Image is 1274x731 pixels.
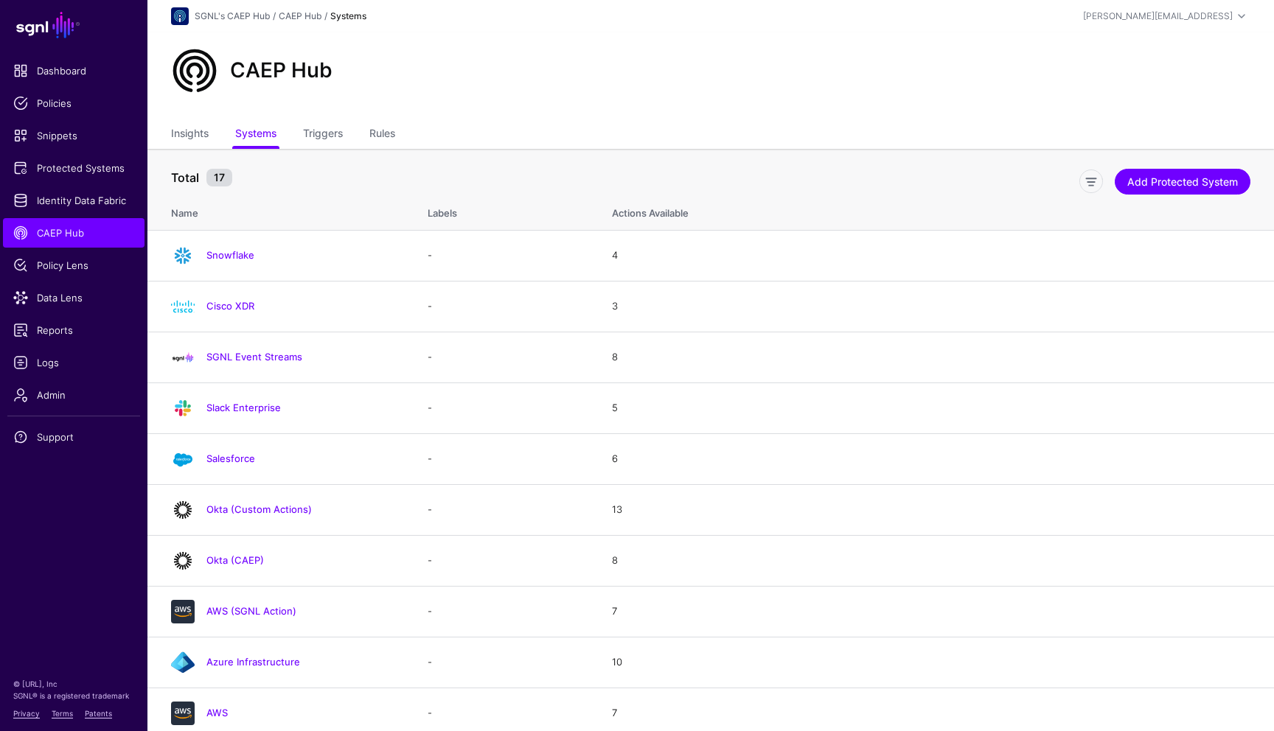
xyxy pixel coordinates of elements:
td: - [413,332,597,382]
td: 13 [597,484,1274,535]
a: AWS (SGNL Action) [206,605,296,617]
img: svg+xml;base64,PHN2ZyB3aWR0aD0iNjQiIGhlaWdodD0iNjQiIHZpZXdCb3g9IjAgMCA2NCA2NCIgZmlsbD0ibm9uZSIgeG... [171,600,195,623]
a: Okta (CAEP) [206,554,264,566]
a: Snowflake [206,249,254,261]
h2: CAEP Hub [230,58,333,83]
div: / [321,10,330,23]
img: svg+xml;base64,PHN2ZyB3aWR0aD0iNjQiIGhlaWdodD0iNjQiIHZpZXdCb3g9IjAgMCA2NCA2NCIgZmlsbD0ibm9uZSIgeG... [171,396,195,420]
a: Admin [3,380,145,410]
td: 7 [597,586,1274,637]
a: SGNL's CAEP Hub [195,10,270,21]
td: - [413,535,597,586]
img: svg+xml;base64,PHN2ZyB3aWR0aD0iNDgiIGhlaWdodD0iNDMiIHZpZXdCb3g9IjAgMCA0OCA0MyIgZmlsbD0ibm9uZSIgeG... [171,651,195,674]
a: Policy Lens [3,251,145,280]
td: - [413,230,597,281]
span: Data Lens [13,290,134,305]
a: Privacy [13,709,40,718]
a: Salesforce [206,452,255,464]
td: 5 [597,382,1274,433]
a: Cisco XDR [206,300,254,312]
a: Okta (Custom Actions) [206,503,312,515]
a: Reports [3,315,145,345]
th: Name [147,192,413,230]
a: Snippets [3,121,145,150]
img: svg+xml;base64,PHN2ZyB3aWR0aD0iNjQiIGhlaWdodD0iNjQiIHZpZXdCb3g9IjAgMCA2NCA2NCIgZmlsbD0ibm9uZSIgeG... [171,447,195,471]
a: Terms [52,709,73,718]
span: Snippets [13,128,134,143]
a: Dashboard [3,56,145,85]
a: Rules [369,121,395,149]
td: 4 [597,230,1274,281]
td: - [413,484,597,535]
small: 17 [206,169,232,186]
td: 10 [597,637,1274,688]
strong: Systems [330,10,366,21]
img: svg+xml;base64,PHN2ZyB3aWR0aD0iNjQiIGhlaWdodD0iNjQiIHZpZXdCb3g9IjAgMCA2NCA2NCIgZmlsbD0ibm9uZSIgeG... [171,7,189,25]
span: Identity Data Fabric [13,193,134,208]
th: Labels [413,192,597,230]
span: CAEP Hub [13,225,134,240]
a: Data Lens [3,283,145,312]
span: Support [13,430,134,444]
a: Patents [85,709,112,718]
a: SGNL [9,9,139,41]
td: - [413,281,597,332]
p: SGNL® is a registered trademark [13,690,134,702]
span: Reports [13,323,134,337]
td: - [413,382,597,433]
a: Logs [3,348,145,377]
td: 8 [597,535,1274,586]
img: svg+xml;base64,PD94bWwgdmVyc2lvbj0iMS4wIiBlbmNvZGluZz0idXRmLTgiPz4KPCEtLSBHZW5lcmF0b3I6IEFkb2JlIE... [171,346,195,369]
td: - [413,433,597,484]
img: svg+xml;base64,PHN2ZyB3aWR0aD0iNjQiIGhlaWdodD0iNjQiIHZpZXdCb3g9IjAgMCA2NCA2NCIgZmlsbD0ibm9uZSIgeG... [171,549,195,573]
span: Policies [13,96,134,111]
span: Admin [13,388,134,402]
span: Protected Systems [13,161,134,175]
td: - [413,637,597,688]
span: Logs [13,355,134,370]
strong: Total [171,170,199,185]
a: CAEP Hub [3,218,145,248]
a: AWS [206,707,228,718]
a: Insights [171,121,209,149]
a: Azure Infrastructure [206,656,300,668]
a: SGNL Event Streams [206,351,302,363]
p: © [URL], Inc [13,678,134,690]
a: CAEP Hub [279,10,321,21]
td: 8 [597,332,1274,382]
img: svg+xml;base64,PHN2ZyB3aWR0aD0iNjQiIGhlaWdodD0iNjQiIHZpZXdCb3g9IjAgMCA2NCA2NCIgZmlsbD0ibm9uZSIgeG... [171,244,195,267]
th: Actions Available [597,192,1274,230]
a: Systems [235,121,276,149]
a: Slack Enterprise [206,402,281,413]
a: Triggers [303,121,343,149]
td: - [413,586,597,637]
a: Add Protected System [1115,169,1250,195]
a: Identity Data Fabric [3,186,145,215]
a: Protected Systems [3,153,145,183]
span: Policy Lens [13,258,134,273]
a: Policies [3,88,145,118]
div: [PERSON_NAME][EMAIL_ADDRESS] [1083,10,1233,23]
div: / [270,10,279,23]
span: Dashboard [13,63,134,78]
img: svg+xml;base64,PHN2ZyB3aWR0aD0iNjQiIGhlaWdodD0iNjQiIHZpZXdCb3g9IjAgMCA2NCA2NCIgZmlsbD0ibm9uZSIgeG... [171,498,195,522]
img: svg+xml;base64,PHN2ZyB3aWR0aD0iNjQiIGhlaWdodD0iNjQiIHZpZXdCb3g9IjAgMCA2NCA2NCIgZmlsbD0ibm9uZSIgeG... [171,702,195,725]
td: 6 [597,433,1274,484]
td: 3 [597,281,1274,332]
img: svg+xml;base64,PHN2ZyB3aWR0aD0iMTUwIiBoZWlnaHQ9Ijc5IiB2aWV3Qm94PSIwIDAgMTUwIDc5IiBmaWxsPSJub25lIi... [171,295,195,318]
